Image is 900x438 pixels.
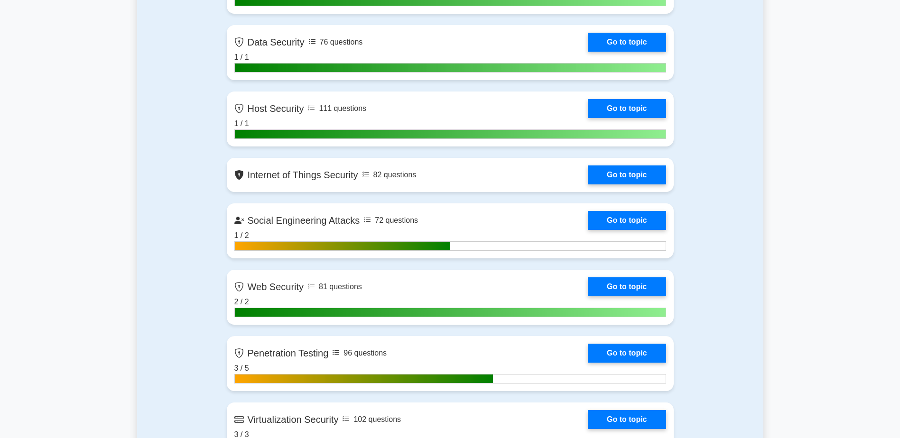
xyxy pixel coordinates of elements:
[588,33,666,52] a: Go to topic
[588,165,666,184] a: Go to topic
[588,99,666,118] a: Go to topic
[588,410,666,429] a: Go to topic
[588,277,666,296] a: Go to topic
[588,344,666,363] a: Go to topic
[588,211,666,230] a: Go to topic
